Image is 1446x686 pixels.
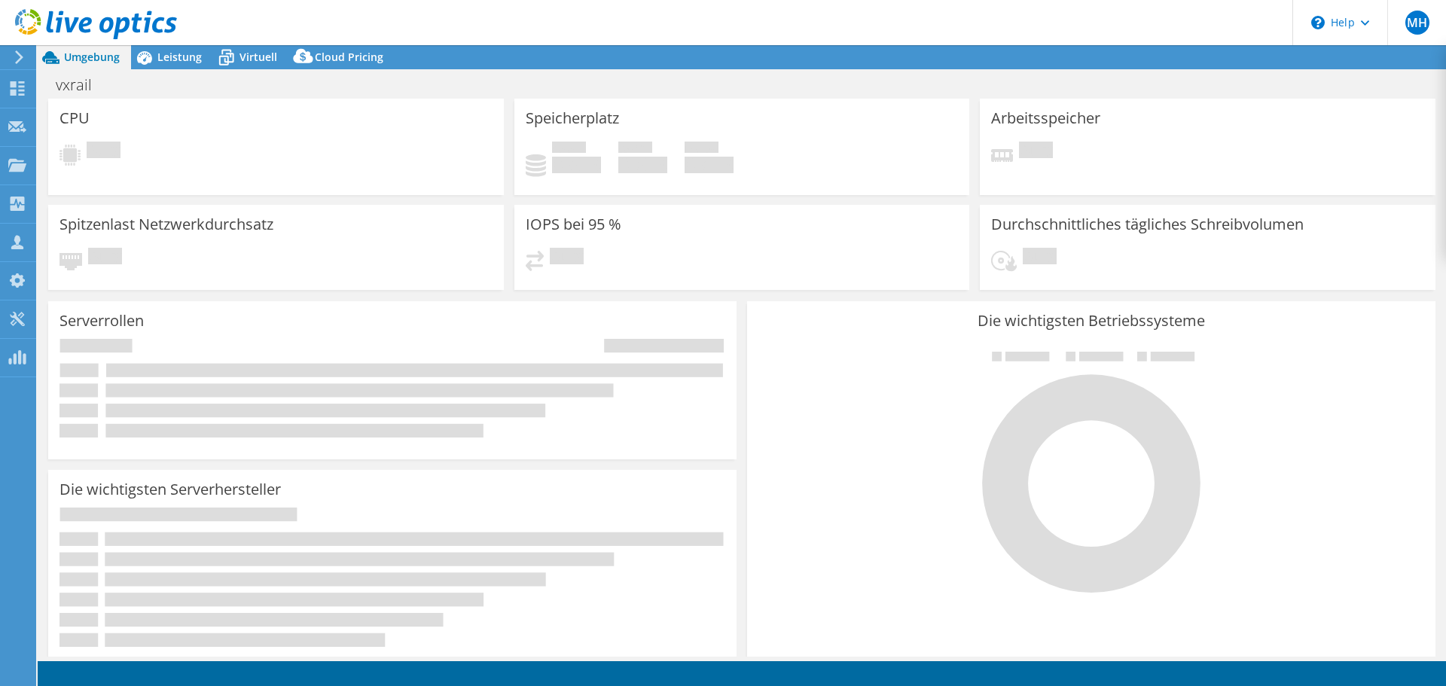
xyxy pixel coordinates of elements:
h3: Die wichtigsten Serverhersteller [59,481,281,498]
span: MH [1405,11,1429,35]
span: Ausstehend [87,142,120,162]
h3: IOPS bei 95 % [526,216,621,233]
h3: Arbeitsspeicher [991,110,1100,127]
h3: Spitzenlast Netzwerkdurchsatz [59,216,273,233]
span: Leistung [157,50,202,64]
span: Ausstehend [550,248,584,268]
span: Insgesamt [685,142,718,157]
h3: Die wichtigsten Betriebssysteme [758,313,1424,329]
h3: CPU [59,110,90,127]
h4: 0 GiB [685,157,734,173]
h4: 0 GiB [552,157,601,173]
span: Ausstehend [1023,248,1057,268]
svg: \n [1311,16,1325,29]
h4: 0 GiB [618,157,667,173]
span: Ausstehend [88,248,122,268]
h1: vxrail [49,77,115,93]
span: Verfügbar [618,142,652,157]
h3: Serverrollen [59,313,144,329]
h3: Speicherplatz [526,110,619,127]
span: Virtuell [239,50,277,64]
span: Ausstehend [1019,142,1053,162]
span: Cloud Pricing [315,50,383,64]
span: Umgebung [64,50,120,64]
h3: Durchschnittliches tägliches Schreibvolumen [991,216,1304,233]
span: Belegt [552,142,586,157]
